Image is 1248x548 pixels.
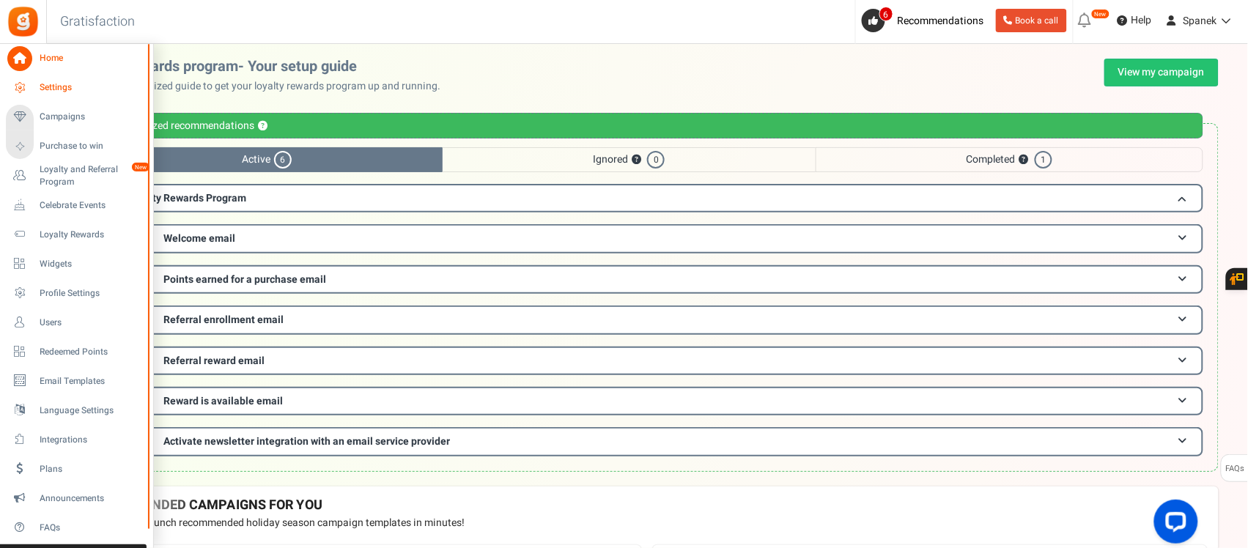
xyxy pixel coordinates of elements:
h4: RECOMMENDED CAMPAIGNS FOR YOU [87,498,1207,513]
span: Points earned for a purchase email [163,272,326,287]
img: website_grey.svg [23,38,35,50]
span: Profile Settings [40,287,142,300]
a: Profile Settings [6,281,147,306]
span: Integrations [40,434,142,446]
button: ? [258,122,267,131]
span: Email Templates [40,375,142,388]
span: Spanek [1184,13,1217,29]
span: Language Settings [40,404,142,417]
span: Celebrate Events [40,199,142,212]
span: Settings [40,81,142,94]
span: Reward is available email [163,393,283,409]
span: Ignored [443,147,815,172]
a: Integrations [6,427,147,452]
div: Personalized recommendations [91,113,1203,138]
a: Loyalty Rewards [6,222,147,247]
a: Redeemed Points [6,339,147,364]
span: Plans [40,463,142,475]
em: New [1091,9,1110,19]
div: Keywords by Traffic [162,86,247,96]
span: 0 [647,151,665,169]
a: Widgets [6,251,147,276]
img: Gratisfaction [7,5,40,38]
span: Referral reward email [163,353,265,369]
h3: Gratisfaction [44,7,151,37]
a: Help [1112,9,1158,32]
div: v 4.0.25 [41,23,72,35]
span: 1 [1035,151,1052,169]
a: Announcements [6,486,147,511]
img: tab_keywords_by_traffic_grey.svg [146,85,158,97]
span: Active [91,147,443,172]
span: Home [40,52,142,64]
span: FAQs [1225,455,1245,483]
button: ? [632,155,641,165]
p: Use this personalized guide to get your loyalty rewards program up and running. [75,79,452,94]
span: Users [40,316,142,329]
button: ? [1019,155,1029,165]
a: Loyalty and Referral Program New [6,163,147,188]
span: Loyalty Rewards Program [127,190,246,206]
span: Campaigns [40,111,142,123]
p: Preview and launch recommended holiday season campaign templates in minutes! [87,516,1207,530]
a: Language Settings [6,398,147,423]
a: Email Templates [6,369,147,393]
span: Activate newsletter integration with an email service provider [163,434,450,449]
span: Loyalty Rewards [40,229,142,241]
a: Settings [6,75,147,100]
span: Completed [816,147,1203,172]
span: Purchase to win [40,140,142,152]
a: Users [6,310,147,335]
div: Domain Overview [56,86,131,96]
h2: Loyalty rewards program- Your setup guide [75,59,452,75]
span: Referral enrollment email [163,312,284,327]
a: Home [6,46,147,71]
span: 6 [274,151,292,169]
a: Campaigns [6,105,147,130]
span: FAQs [40,522,142,534]
a: Celebrate Events [6,193,147,218]
a: View my campaign [1104,59,1219,86]
em: New [131,162,150,172]
div: Domain: [DOMAIN_NAME] [38,38,161,50]
a: Book a call [996,9,1067,32]
a: Purchase to win [6,134,147,159]
span: Welcome email [163,231,235,246]
img: tab_domain_overview_orange.svg [40,85,51,97]
span: Loyalty and Referral Program [40,163,147,188]
span: 6 [879,7,893,21]
a: FAQs [6,515,147,540]
span: Redeemed Points [40,346,142,358]
a: 6 Recommendations [862,9,990,32]
span: Help [1128,13,1152,28]
span: Widgets [40,258,142,270]
a: Plans [6,456,147,481]
span: Recommendations [898,13,984,29]
span: Announcements [40,492,142,505]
